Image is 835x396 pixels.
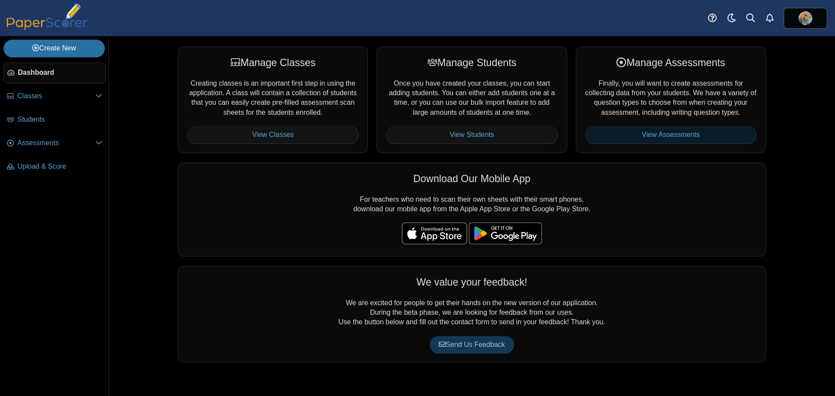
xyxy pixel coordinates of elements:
[17,162,102,171] span: Upload & Score
[377,47,567,153] div: Once you have created your classes, you can start adding students. You can either add students on...
[17,91,95,101] span: Classes
[798,11,812,25] span: Timothy Kemp
[760,9,779,28] a: Alerts
[784,8,827,29] a: ps.7R70R2c4AQM5KRlH
[3,24,90,31] a: PaperScorer
[187,126,359,143] a: View Classes
[178,47,368,153] div: Creating classes is an important first step in using the application. A class will contain a coll...
[3,86,106,107] a: Classes
[3,133,106,154] a: Assessments
[3,63,106,83] a: Dashboard
[576,47,766,153] div: Finally, you will want to create assessments for collecting data from your students. We have a va...
[18,68,102,77] span: Dashboard
[17,115,102,124] span: Students
[178,163,766,256] div: For teachers who need to scan their own sheets with their smart phones, download our mobile app f...
[3,156,106,177] a: Upload & Score
[430,336,514,353] a: Send Us Feedback
[3,110,106,130] a: Students
[386,126,558,143] a: View Students
[439,341,505,348] span: Send Us Feedback
[386,56,558,70] div: Manage Students
[798,11,812,25] img: ps.7R70R2c4AQM5KRlH
[187,275,757,289] div: We value your feedback!
[3,40,105,57] a: Create New
[469,223,542,244] img: google-play-badge.png
[178,266,766,363] div: We are excited for people to get their hands on the new version of our application. During the be...
[585,56,757,70] div: Manage Assessments
[585,126,757,143] a: View Assessments
[187,56,359,70] div: Manage Classes
[17,138,95,148] span: Assessments
[187,172,757,186] div: Download Our Mobile App
[402,223,467,244] img: apple-store-badge.svg
[3,3,90,30] img: PaperScorer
